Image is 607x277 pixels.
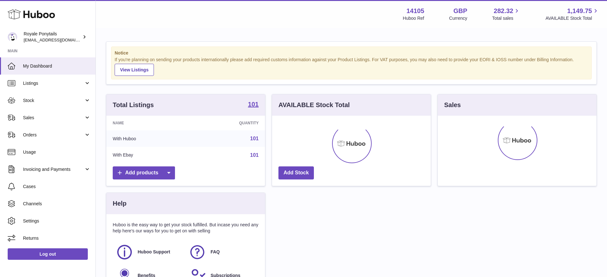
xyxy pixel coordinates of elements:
h3: Sales [444,101,461,109]
a: 101 [248,101,259,109]
a: View Listings [115,64,154,76]
span: Stock [23,98,84,104]
a: 101 [250,136,259,141]
a: 101 [250,152,259,158]
strong: 101 [248,101,259,107]
span: Cases [23,184,91,190]
strong: 14105 [406,7,424,15]
td: With Huboo [106,130,190,147]
div: If you're planning on sending your products internationally please add required customs informati... [115,57,588,76]
span: My Dashboard [23,63,91,69]
a: 282.32 Total sales [492,7,520,21]
a: 1,149.75 AVAILABLE Stock Total [545,7,599,21]
a: Add products [113,166,175,179]
span: AVAILABLE Stock Total [545,15,599,21]
strong: Notice [115,50,588,56]
a: Log out [8,248,88,260]
span: Sales [23,115,84,121]
div: Huboo Ref [403,15,424,21]
span: Orders [23,132,84,138]
h3: Help [113,199,126,208]
h3: AVAILABLE Stock Total [278,101,350,109]
strong: GBP [453,7,467,15]
span: 1,149.75 [567,7,592,15]
th: Quantity [190,116,265,130]
a: Huboo Support [116,244,182,261]
span: [EMAIL_ADDRESS][DOMAIN_NAME] [24,37,94,42]
span: Returns [23,235,91,241]
span: Usage [23,149,91,155]
span: Channels [23,201,91,207]
span: Huboo Support [138,249,170,255]
span: Total sales [492,15,520,21]
div: Royale Ponytails [24,31,81,43]
th: Name [106,116,190,130]
h3: Total Listings [113,101,154,109]
span: 282.32 [494,7,513,15]
span: FAQ [210,249,220,255]
span: Listings [23,80,84,86]
span: Invoicing and Payments [23,166,84,172]
span: Settings [23,218,91,224]
div: Currency [449,15,467,21]
a: FAQ [189,244,255,261]
td: With Ebay [106,147,190,164]
a: Add Stock [278,166,314,179]
p: Huboo is the easy way to get your stock fulfilled. But incase you need any help here's our ways f... [113,222,259,234]
img: internalAdmin-14105@internal.huboo.com [8,32,17,42]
